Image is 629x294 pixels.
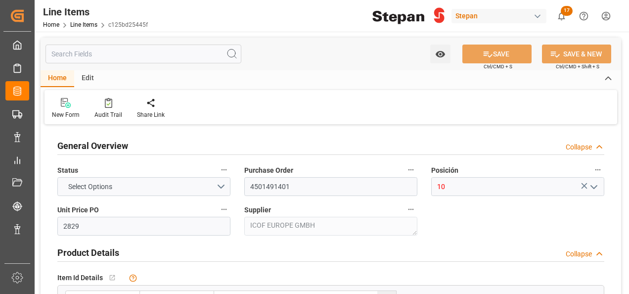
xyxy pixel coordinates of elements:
[451,9,546,23] div: Stepan
[57,246,119,259] h2: Product Details
[566,249,592,259] div: Collapse
[137,110,165,119] div: Share Link
[94,110,122,119] div: Audit Trail
[57,205,99,215] span: Unit Price PO
[41,70,74,87] div: Home
[431,177,604,196] input: Type to search/select
[404,163,417,176] button: Purchase Order
[43,21,59,28] a: Home
[74,70,101,87] div: Edit
[52,110,80,119] div: New Form
[63,182,117,192] span: Select Options
[484,63,512,70] span: Ctrl/CMD + S
[451,6,550,25] button: Stepan
[566,142,592,152] div: Collapse
[431,165,458,176] span: Posición
[70,21,97,28] a: Line Items
[218,163,230,176] button: Status
[244,217,417,236] textarea: ICOF EUROPE GMBH
[556,63,599,70] span: Ctrl/CMD + Shift + S
[57,273,103,283] span: Item Id Details
[57,165,78,176] span: Status
[404,203,417,216] button: Supplier
[573,5,595,27] button: Help Center
[57,139,128,152] h2: General Overview
[430,45,450,63] button: open menu
[244,165,293,176] span: Purchase Order
[542,45,611,63] button: SAVE & NEW
[45,45,241,63] input: Search Fields
[372,7,445,25] img: Stepan_Company_logo.svg.png_1713531530.png
[43,4,148,19] div: Line Items
[57,177,230,196] button: open menu
[218,203,230,216] button: Unit Price PO
[561,6,573,16] span: 17
[586,179,601,195] button: open menu
[550,5,573,27] button: show 17 new notifications
[591,163,604,176] button: Posición
[244,205,271,215] span: Supplier
[462,45,532,63] button: SAVE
